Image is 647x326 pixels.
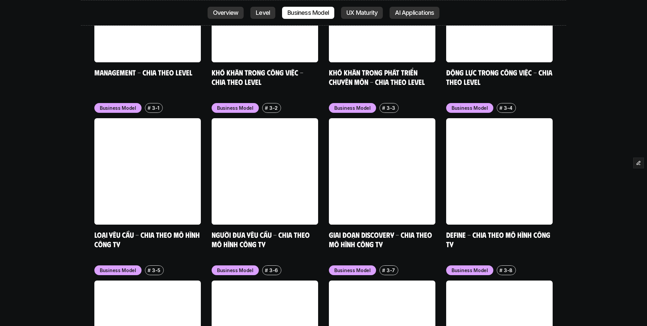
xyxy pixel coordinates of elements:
a: Loại yêu cầu - Chia theo mô hình công ty [94,230,202,249]
p: 3-4 [504,104,513,111]
button: Edit Framer Content [634,158,644,168]
a: Người đưa yêu cầu - Chia theo mô hình công ty [212,230,311,249]
h6: # [148,268,151,273]
p: Business Model [217,267,253,274]
p: Business Model [100,267,136,274]
p: 3-8 [504,267,513,274]
p: 3-2 [269,104,278,111]
a: Khó khăn trong công việc - Chia theo Level [212,68,305,86]
p: 3-5 [152,267,160,274]
p: Business Model [452,267,488,274]
a: Giai đoạn Discovery - Chia theo mô hình công ty [329,230,434,249]
a: Define - Chia theo mô hình công ty [446,230,552,249]
p: 3-6 [269,267,278,274]
a: Management - Chia theo level [94,68,192,77]
h6: # [382,268,385,273]
p: 3-1 [152,104,159,111]
p: Business Model [100,104,136,111]
p: Business Model [334,267,371,274]
p: Business Model [452,104,488,111]
h6: # [148,105,151,110]
p: 3-7 [387,267,395,274]
h6: # [265,268,268,273]
p: 3-3 [387,104,395,111]
a: Khó khăn trong phát triển chuyên môn - Chia theo level [329,68,425,86]
h6: # [499,105,502,110]
h6: # [382,105,385,110]
h6: # [265,105,268,110]
p: Business Model [334,104,371,111]
a: Overview [208,7,244,19]
h6: # [499,268,502,273]
p: Business Model [217,104,253,111]
a: Động lực trong công việc - Chia theo Level [446,68,554,86]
